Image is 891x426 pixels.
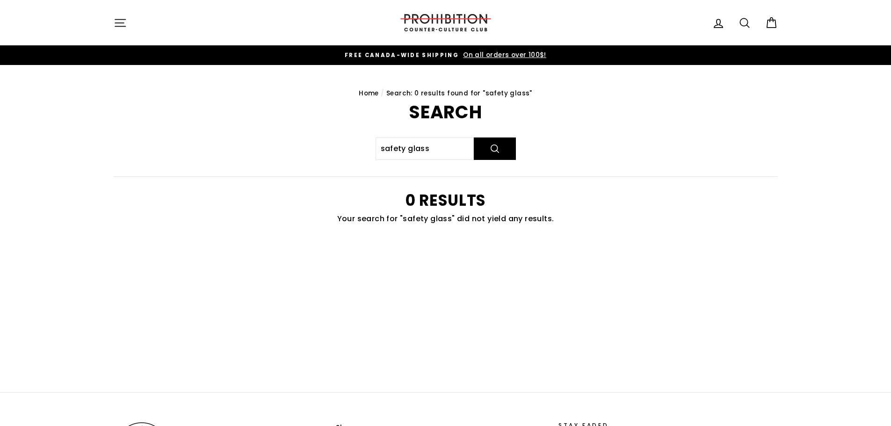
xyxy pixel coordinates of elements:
p: Your search for "safety glass" did not yield any results. [114,213,778,225]
nav: breadcrumbs [114,88,778,99]
span: Search: 0 results found for "safety glass" [386,89,532,98]
input: Search our store [376,137,474,160]
h1: Search [114,103,778,121]
span: On all orders over 100$! [461,51,546,59]
span: FREE CANADA-WIDE SHIPPING [345,51,459,59]
a: FREE CANADA-WIDE SHIPPING On all orders over 100$! [116,50,775,60]
h2: 0 results [114,193,778,209]
img: PROHIBITION COUNTER-CULTURE CLUB [399,14,493,31]
a: Home [359,89,379,98]
span: / [381,89,384,98]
